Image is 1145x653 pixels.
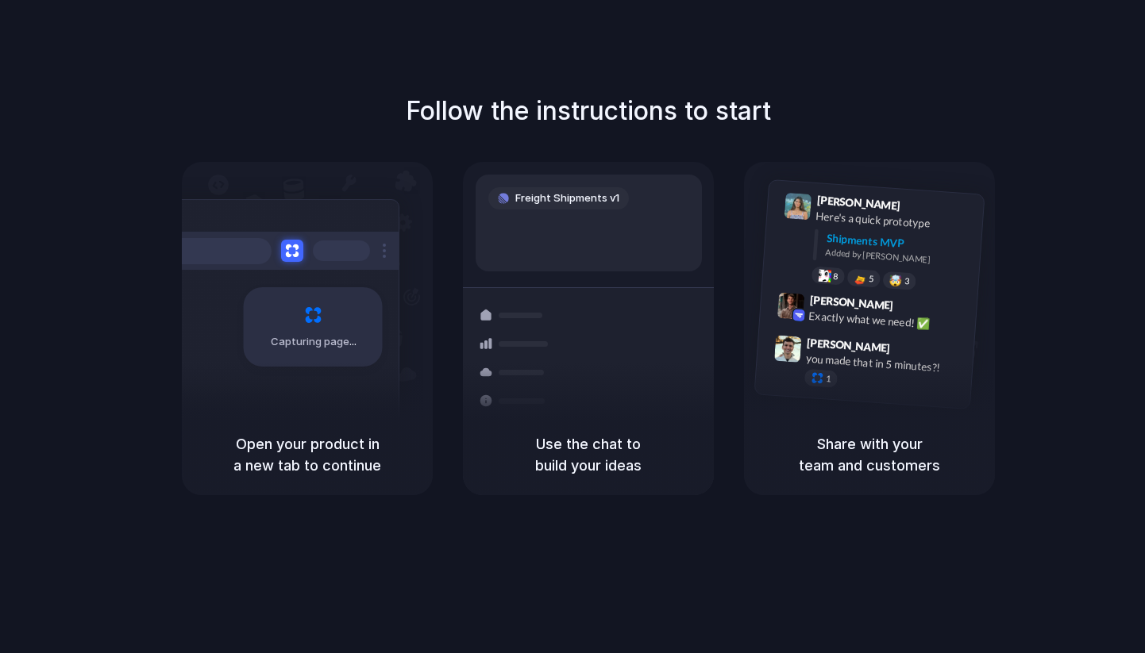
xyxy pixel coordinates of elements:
[816,191,900,214] span: [PERSON_NAME]
[809,291,893,314] span: [PERSON_NAME]
[826,230,973,256] div: Shipments MVP
[515,190,619,206] span: Freight Shipments v1
[833,272,839,281] span: 8
[889,275,903,287] div: 🤯
[807,334,891,357] span: [PERSON_NAME]
[904,277,910,286] span: 3
[808,308,967,335] div: Exactly what we need! ✅
[482,433,695,476] h5: Use the chat to build your ideas
[201,433,414,476] h5: Open your product in a new tab to continue
[895,342,927,361] span: 9:47 AM
[825,246,971,269] div: Added by [PERSON_NAME]
[406,92,771,130] h1: Follow the instructions to start
[905,199,938,218] span: 9:41 AM
[763,433,976,476] h5: Share with your team and customers
[898,299,931,318] span: 9:42 AM
[869,275,874,283] span: 5
[826,375,831,383] span: 1
[815,208,974,235] div: Here's a quick prototype
[805,351,964,378] div: you made that in 5 minutes?!
[271,334,359,350] span: Capturing page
